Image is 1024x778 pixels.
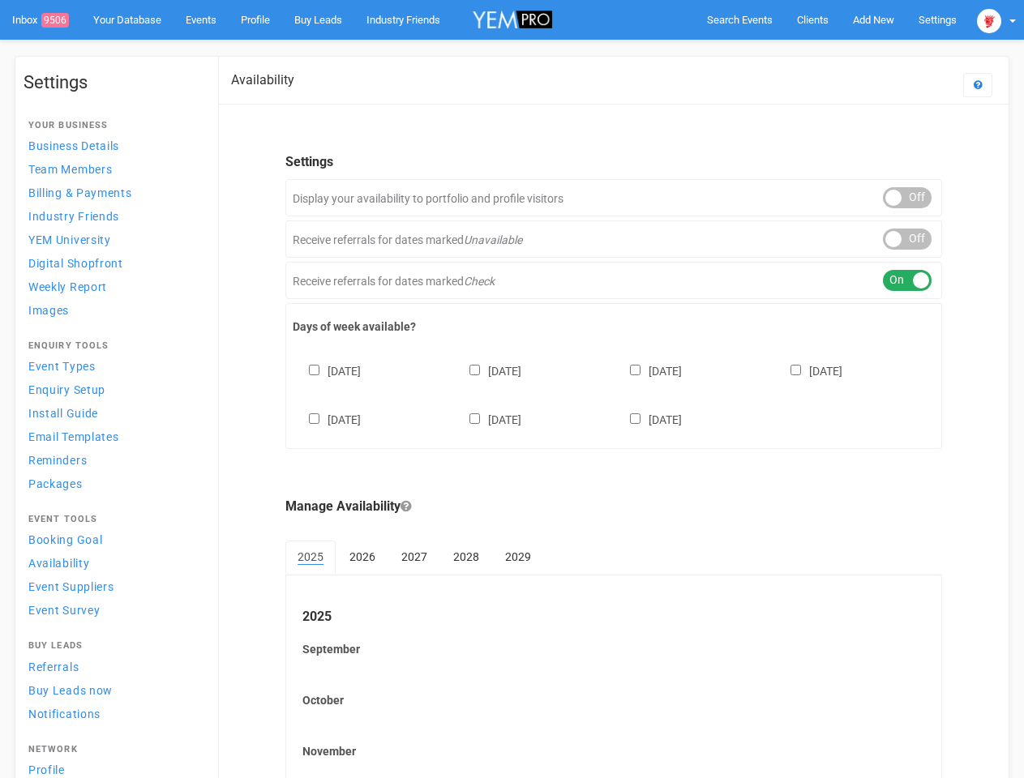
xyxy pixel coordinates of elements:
a: Event Survey [24,599,202,621]
span: Event Suppliers [28,580,114,593]
span: Billing & Payments [28,186,132,199]
input: [DATE] [630,413,641,424]
h2: Availability [231,73,294,88]
a: 2026 [337,541,388,573]
legend: Manage Availability [285,498,942,516]
label: Days of week available? [293,318,935,335]
legend: Settings [285,153,942,172]
a: Availability [24,552,202,574]
span: Business Details [28,139,119,152]
span: Email Templates [28,430,119,443]
a: Business Details [24,135,202,156]
label: November [302,743,925,759]
label: October [302,692,925,708]
a: Digital Shopfront [24,252,202,274]
span: Packages [28,477,83,490]
a: Team Members [24,158,202,180]
img: open-uri20250107-2-1pbi2ie [977,9,1001,33]
a: Event Types [24,355,202,377]
h4: Event Tools [28,515,197,524]
span: Images [28,304,69,317]
a: Referrals [24,656,202,678]
span: Install Guide [28,407,98,420]
h4: Network [28,745,197,754]
a: Event Suppliers [24,575,202,597]
span: Enquiry Setup [28,383,105,396]
a: Enquiry Setup [24,378,202,400]
a: Packages [24,472,202,494]
a: Email Templates [24,425,202,447]
span: Add New [853,14,894,26]
label: [DATE] [293,410,361,428]
span: YEM University [28,233,111,246]
span: Booking Goal [28,533,102,546]
a: Billing & Payments [24,182,202,203]
a: Booking Goal [24,528,202,550]
span: 9506 [41,13,69,28]
a: Notifications [24,703,202,725]
span: Clients [797,14,829,26]
legend: 2025 [302,608,925,626]
label: [DATE] [453,410,521,428]
span: Event Survey [28,604,100,617]
a: Industry Friends [24,205,202,227]
div: Display your availability to portfolio and profile visitors [285,179,942,216]
span: Weekly Report [28,280,107,293]
a: Install Guide [24,402,202,424]
label: [DATE] [614,361,682,379]
div: Receive referrals for dates marked [285,220,942,258]
a: 2029 [493,541,543,573]
a: 2027 [389,541,439,573]
span: Reminders [28,454,87,467]
input: [DATE] [309,365,319,375]
input: [DATE] [790,365,801,375]
a: Reminders [24,449,202,471]
label: [DATE] [774,361,842,379]
input: [DATE] [309,413,319,424]
label: [DATE] [453,361,521,379]
label: September [302,641,925,657]
input: [DATE] [630,365,641,375]
em: Check [464,275,495,288]
span: Availability [28,557,89,570]
a: Images [24,299,202,321]
span: Digital Shopfront [28,257,123,270]
span: Event Types [28,360,96,373]
input: [DATE] [469,365,480,375]
a: Weekly Report [24,276,202,297]
h4: Enquiry Tools [28,341,197,351]
input: [DATE] [469,413,480,424]
em: Unavailable [464,233,522,246]
div: Receive referrals for dates marked [285,262,942,299]
a: 2025 [285,541,336,575]
span: Search Events [707,14,773,26]
span: Team Members [28,163,112,176]
label: [DATE] [614,410,682,428]
span: Notifications [28,707,101,720]
label: [DATE] [293,361,361,379]
h4: Buy Leads [28,641,197,651]
a: 2028 [441,541,491,573]
h4: Your Business [28,121,197,130]
h1: Settings [24,73,202,92]
a: Buy Leads now [24,679,202,701]
a: YEM University [24,229,202,250]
